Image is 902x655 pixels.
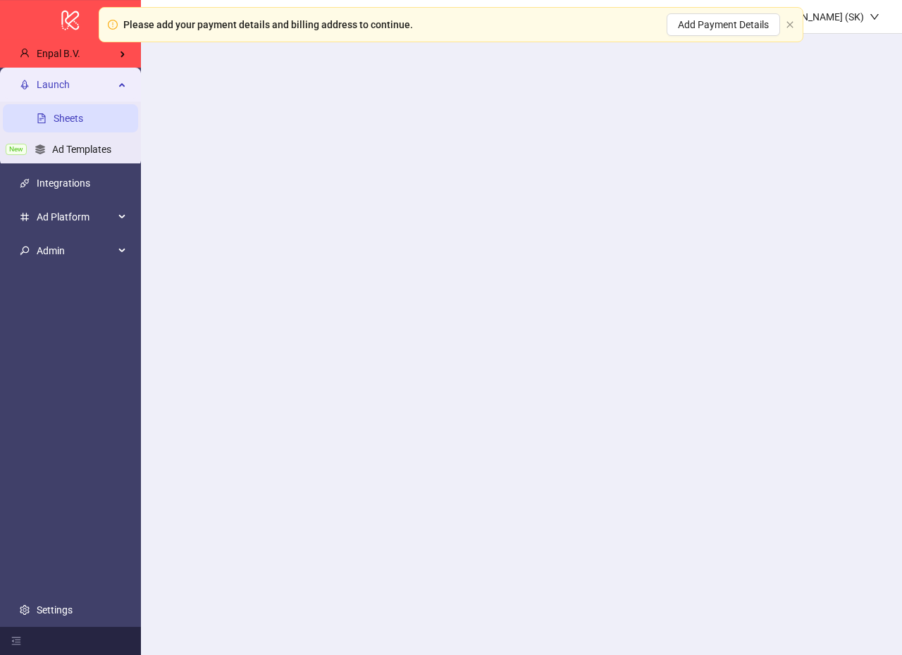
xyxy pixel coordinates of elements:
[123,17,413,32] div: Please add your payment details and billing address to continue.
[786,20,794,30] button: close
[37,237,114,265] span: Admin
[37,70,114,99] span: Launch
[108,20,118,30] span: exclamation-circle
[20,212,30,222] span: number
[52,144,111,155] a: Ad Templates
[37,604,73,616] a: Settings
[678,19,769,30] span: Add Payment Details
[54,113,83,124] a: Sheets
[667,13,780,36] button: Add Payment Details
[762,9,870,25] div: [DOMAIN_NAME] (SK)
[37,177,90,189] a: Integrations
[870,12,879,22] span: down
[20,246,30,256] span: key
[11,636,21,646] span: menu-fold
[20,80,30,89] span: rocket
[37,203,114,231] span: Ad Platform
[786,20,794,29] span: close
[37,48,80,59] span: Enpal B.V.
[20,49,30,58] span: user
